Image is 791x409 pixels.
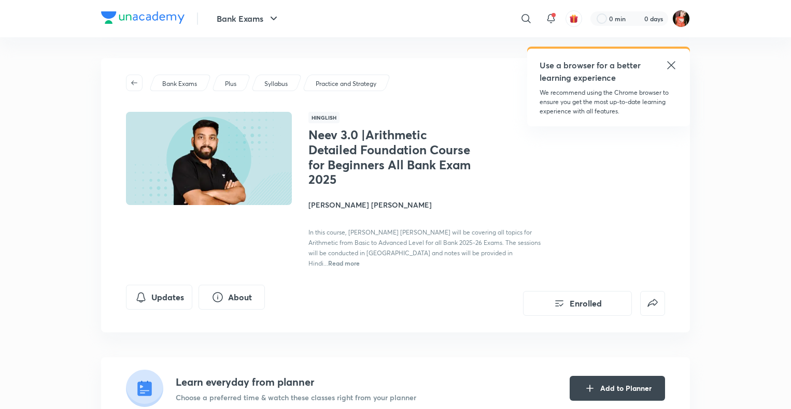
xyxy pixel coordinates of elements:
[210,8,286,29] button: Bank Exams
[540,59,643,84] h5: Use a browser for a better learning experience
[223,79,238,89] a: Plus
[672,10,690,27] img: Minakshi gakre
[308,112,340,123] span: Hinglish
[101,11,185,24] img: Company Logo
[569,14,578,23] img: avatar
[126,285,192,310] button: Updates
[161,79,199,89] a: Bank Exams
[162,79,197,89] p: Bank Exams
[316,79,376,89] p: Practice and Strategy
[308,127,478,187] h1: Neev 3.0 |Arithmetic Detailed Foundation Course for Beginners All Bank Exam 2025
[124,111,293,206] img: Thumbnail
[264,79,288,89] p: Syllabus
[523,291,632,316] button: Enrolled
[570,376,665,401] button: Add to Planner
[199,285,265,310] button: About
[308,199,541,210] h4: [PERSON_NAME] [PERSON_NAME]
[540,88,677,116] p: We recommend using the Chrome browser to ensure you get the most up-to-date learning experience w...
[328,259,360,267] span: Read more
[308,228,541,267] span: In this course, [PERSON_NAME] [PERSON_NAME] will be covering all topics for Arithmetic from Basic...
[640,291,665,316] button: false
[176,374,416,390] h4: Learn everyday from planner
[263,79,290,89] a: Syllabus
[101,11,185,26] a: Company Logo
[225,79,236,89] p: Plus
[632,13,642,24] img: streak
[314,79,378,89] a: Practice and Strategy
[566,10,582,27] button: avatar
[176,392,416,403] p: Choose a preferred time & watch these classes right from your planner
